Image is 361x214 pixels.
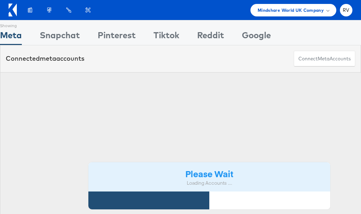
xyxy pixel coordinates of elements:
span: Mindshare World UK Company [258,6,324,14]
div: Connected accounts [6,54,84,63]
span: meta [318,55,330,62]
button: ConnectmetaAccounts [294,51,355,67]
strong: Please Wait [185,168,233,179]
span: RV [343,8,350,13]
div: Pinterest [98,29,136,45]
div: Loading Accounts .... [94,180,325,186]
div: Tiktok [153,29,179,45]
div: Snapchat [40,29,80,45]
div: Google [242,29,271,45]
span: meta [40,54,56,63]
div: Reddit [197,29,224,45]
